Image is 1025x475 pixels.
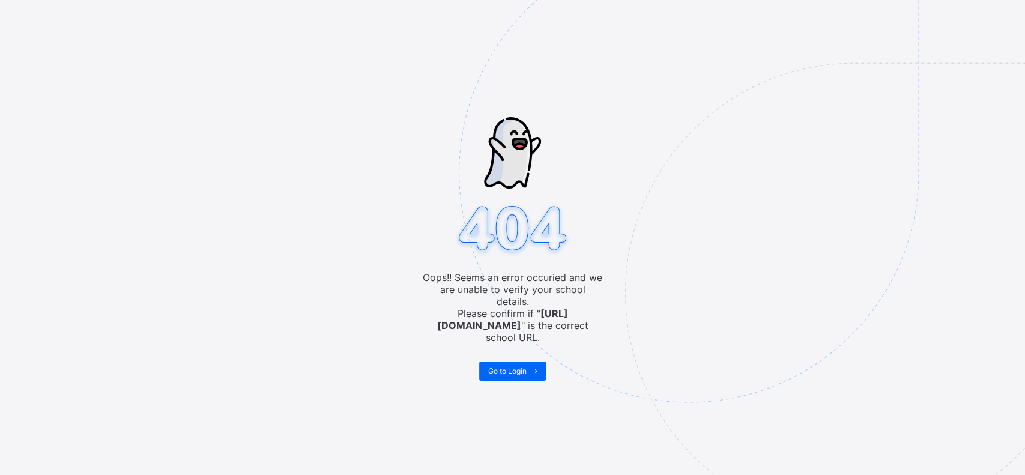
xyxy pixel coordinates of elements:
img: 404.8bbb34c871c4712298a25e20c4dc75c7.svg [453,202,572,257]
span: Oops!! Seems an error occuried and we are unable to verify your school details. [423,271,603,307]
span: Go to Login [488,366,527,375]
b: [URL][DOMAIN_NAME] [437,307,568,331]
span: Please confirm if " " is the correct school URL. [423,307,603,343]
